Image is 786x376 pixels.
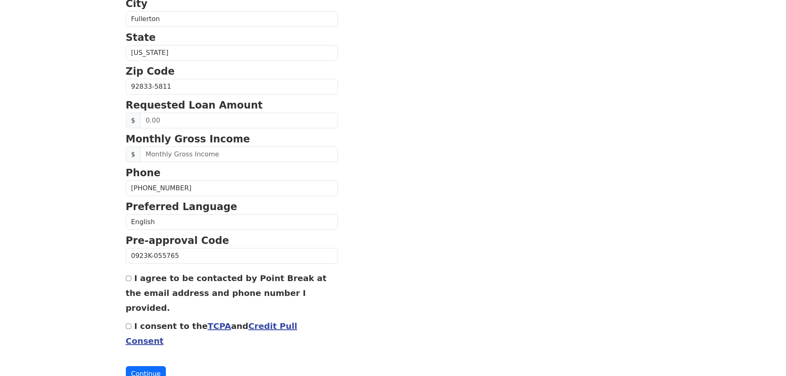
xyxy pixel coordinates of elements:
p: Monthly Gross Income [126,132,338,147]
strong: Requested Loan Amount [126,99,263,111]
input: 0.00 [140,113,338,128]
input: Monthly Gross Income [140,147,338,162]
strong: Zip Code [126,66,175,77]
input: Phone [126,180,338,196]
span: $ [126,113,141,128]
strong: State [126,32,156,43]
input: City [126,11,338,27]
strong: Pre-approval Code [126,235,229,246]
a: TCPA [208,321,231,331]
input: Zip Code [126,79,338,95]
strong: Preferred Language [126,201,237,213]
input: Pre-approval Code [126,248,338,264]
label: I consent to the and [126,321,297,346]
label: I agree to be contacted by Point Break at the email address and phone number I provided. [126,273,327,313]
span: $ [126,147,141,162]
strong: Phone [126,167,161,179]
